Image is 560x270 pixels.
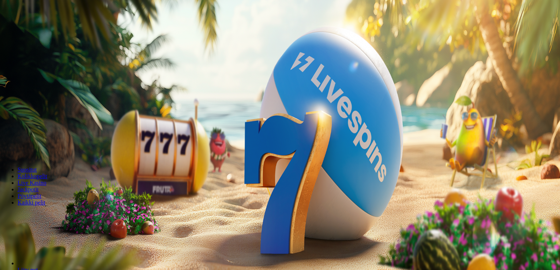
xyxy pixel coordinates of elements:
[3,154,557,206] nav: Lobby
[18,180,46,186] a: Live Kasino
[18,173,47,179] a: Kolikkopelit
[3,154,557,220] header: Lobby
[18,193,41,199] a: Pöytäpelit
[18,199,45,206] a: Kaikki pelit
[18,166,37,173] a: Suositut
[18,186,39,192] a: Jackpotit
